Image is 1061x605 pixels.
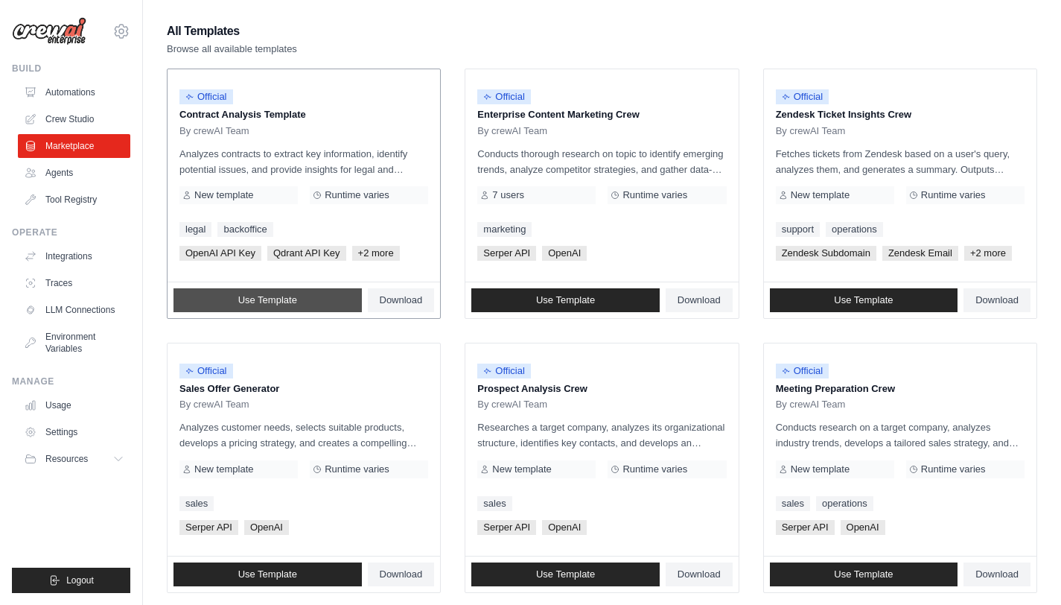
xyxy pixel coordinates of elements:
span: Runtime varies [622,463,687,475]
a: Use Template [173,288,362,312]
div: Manage [12,376,130,387]
h2: All Templates [167,21,297,42]
p: Browse all available templates [167,42,297,57]
span: New template [194,189,253,201]
span: By crewAI Team [776,399,846,411]
span: By crewAI Team [776,125,846,137]
span: Serper API [477,520,536,535]
a: Traces [18,271,130,295]
span: Use Template [238,568,297,580]
span: Official [179,364,233,378]
span: Runtime varies [325,189,389,201]
p: Meeting Preparation Crew [776,381,1025,396]
span: Use Template [834,294,893,306]
span: Official [179,89,233,104]
span: OpenAI [841,520,885,535]
p: Zendesk Ticket Insights Crew [776,107,1025,122]
a: Automations [18,80,130,104]
a: Download [963,288,1030,312]
a: sales [477,496,512,511]
span: Resources [45,453,88,465]
span: Zendesk Subdomain [776,246,876,261]
div: Build [12,63,130,75]
span: Download [380,568,423,580]
img: Logo [12,17,86,45]
span: Serper API [179,520,238,535]
a: LLM Connections [18,298,130,322]
a: sales [179,496,214,511]
span: Official [776,364,829,378]
a: Download [963,563,1030,586]
a: Download [666,563,733,586]
a: Usage [18,393,130,417]
a: support [776,222,820,237]
span: New template [791,463,850,475]
a: Agents [18,161,130,185]
span: Official [477,89,531,104]
p: Fetches tickets from Zendesk based on a user's query, analyzes them, and generates a summary. Out... [776,146,1025,177]
p: Enterprise Content Marketing Crew [477,107,726,122]
span: Download [678,568,721,580]
span: +2 more [352,246,400,261]
span: Official [776,89,829,104]
a: Download [666,288,733,312]
span: Download [975,294,1019,306]
span: OpenAI [244,520,289,535]
a: Marketplace [18,134,130,158]
a: operations [826,222,883,237]
p: Conducts research on a target company, analyzes industry trends, develops a tailored sales strate... [776,419,1025,451]
span: OpenAI [542,520,587,535]
span: By crewAI Team [477,399,547,411]
a: Use Template [770,563,958,586]
span: Use Template [536,568,595,580]
span: Serper API [776,520,835,535]
span: Download [380,294,423,306]
span: New template [791,189,850,201]
span: Runtime varies [921,189,986,201]
span: OpenAI API Key [179,246,261,261]
a: Use Template [770,288,958,312]
span: Use Template [536,294,595,306]
a: Environment Variables [18,325,130,361]
span: Download [678,294,721,306]
a: legal [179,222,211,237]
span: 7 users [492,189,524,201]
a: Integrations [18,244,130,268]
p: Analyzes customer needs, selects suitable products, develops a pricing strategy, and creates a co... [179,419,428,451]
div: Operate [12,227,130,238]
p: Contract Analysis Template [179,107,428,122]
a: Settings [18,420,130,444]
a: sales [776,496,810,511]
p: Researches a target company, analyzes its organizational structure, identifies key contacts, and ... [477,419,726,451]
span: New template [194,463,253,475]
p: Conducts thorough research on topic to identify emerging trends, analyze competitor strategies, a... [477,146,726,177]
span: Zendesk Email [882,246,958,261]
a: Use Template [471,563,660,586]
span: Qdrant API Key [267,246,346,261]
a: Crew Studio [18,107,130,131]
span: Runtime varies [622,189,687,201]
span: Runtime varies [921,463,986,475]
a: Tool Registry [18,188,130,212]
a: Use Template [471,288,660,312]
span: Runtime varies [325,463,389,475]
p: Prospect Analysis Crew [477,381,726,396]
a: backoffice [217,222,273,237]
button: Logout [12,568,130,593]
a: marketing [477,222,532,237]
span: Logout [66,574,94,586]
span: Download [975,568,1019,580]
span: Official [477,364,531,378]
span: By crewAI Team [477,125,547,137]
span: Use Template [238,294,297,306]
button: Resources [18,447,130,471]
a: Download [368,288,435,312]
a: Download [368,563,435,586]
span: By crewAI Team [179,399,249,411]
span: By crewAI Team [179,125,249,137]
a: operations [816,496,873,511]
a: Use Template [173,563,362,586]
span: +2 more [964,246,1012,261]
span: OpenAI [542,246,587,261]
span: Serper API [477,246,536,261]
